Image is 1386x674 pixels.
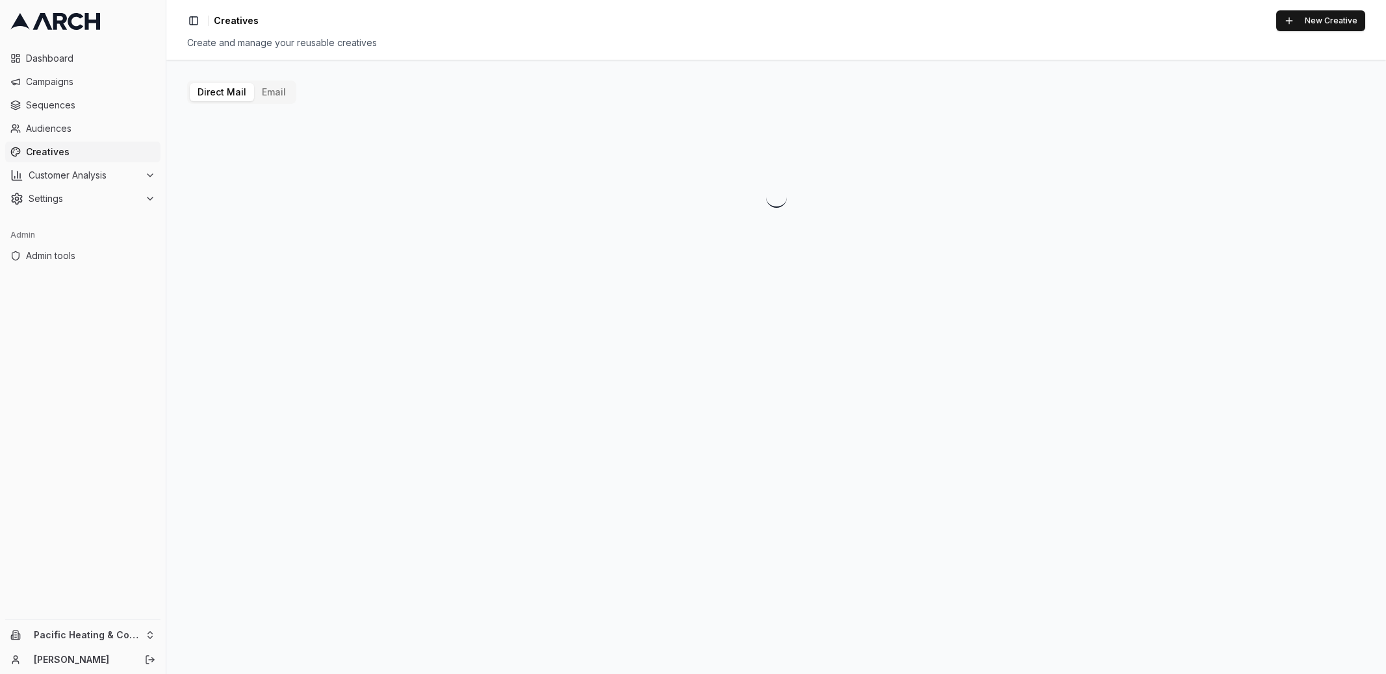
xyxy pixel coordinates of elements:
span: Dashboard [26,52,155,65]
span: Pacific Heating & Cooling [34,629,140,641]
a: Campaigns [5,71,160,92]
span: Creatives [26,145,155,158]
a: Audiences [5,118,160,139]
div: Create and manage your reusable creatives [187,36,1365,49]
nav: breadcrumb [214,14,259,27]
button: Email [254,83,294,101]
button: Direct Mail [190,83,254,101]
a: Creatives [5,142,160,162]
span: Customer Analysis [29,169,140,182]
a: [PERSON_NAME] [34,653,131,666]
button: New Creative [1276,10,1365,31]
span: Admin tools [26,249,155,262]
span: Sequences [26,99,155,112]
a: Dashboard [5,48,160,69]
span: Audiences [26,122,155,135]
span: Settings [29,192,140,205]
span: Campaigns [26,75,155,88]
button: Pacific Heating & Cooling [5,625,160,645]
button: Settings [5,188,160,209]
span: Creatives [214,14,259,27]
a: Sequences [5,95,160,116]
button: Customer Analysis [5,165,160,186]
div: Admin [5,225,160,245]
a: Admin tools [5,245,160,266]
button: Log out [141,651,159,669]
